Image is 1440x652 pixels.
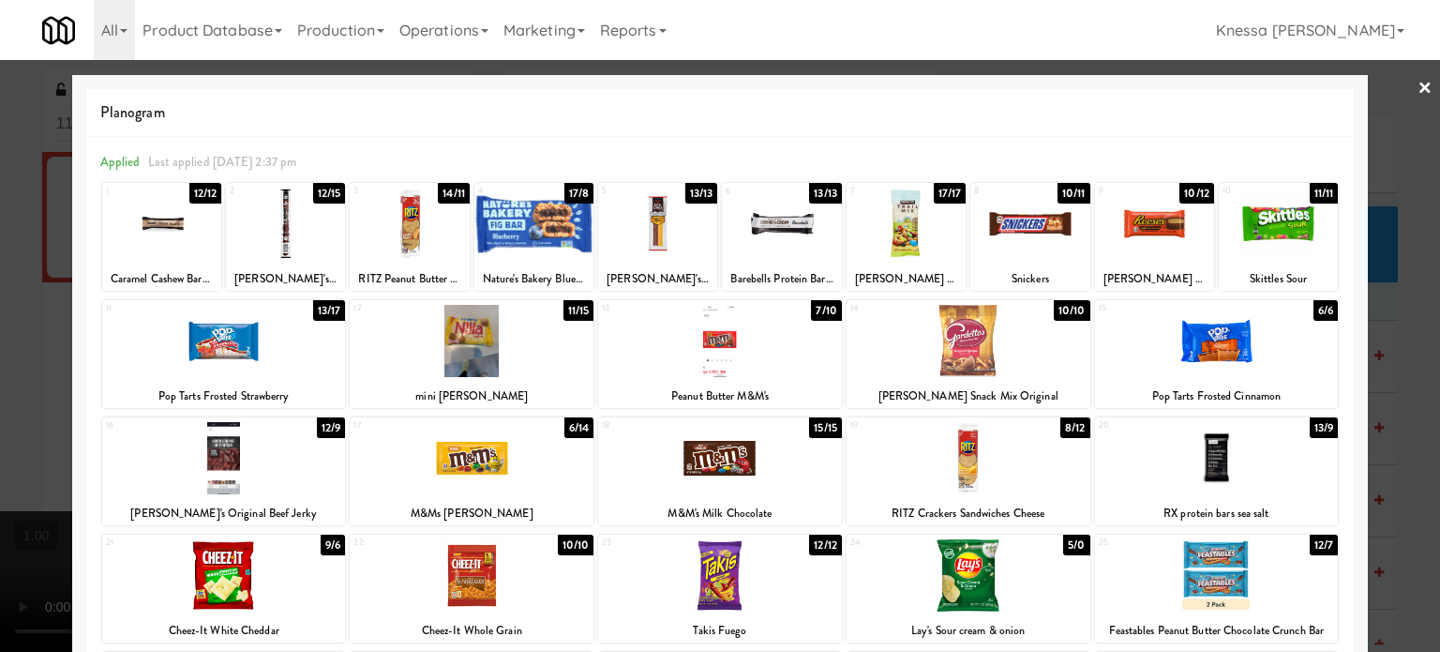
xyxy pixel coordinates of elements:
div: 14 [850,300,968,316]
div: 15/15 [809,417,842,438]
div: 2013/9RX protein bars sea salt [1095,417,1339,525]
div: [PERSON_NAME]'s Original Beef Stick [229,267,342,291]
div: Barebells Protein Bar Cookies & Cream [725,267,838,291]
div: 10/10 [1054,300,1090,321]
div: 6/6 [1313,300,1338,321]
div: 1815/15M&M's Milk Chocolate [598,417,842,525]
div: 22 [353,535,472,551]
div: 17/17 [934,183,967,204]
div: 910/12[PERSON_NAME] Cups [1095,183,1214,291]
div: 21 [106,535,224,551]
span: Planogram [100,99,1340,127]
div: 25 [1099,535,1217,551]
div: 212/15[PERSON_NAME]'s Original Beef Stick [226,183,345,291]
div: Feastables Peanut Butter Chocolate Crunch Bar [1098,619,1336,643]
div: 13/13 [685,183,718,204]
div: 16 [106,417,224,433]
div: 2210/10Cheez-It Whole Grain [350,535,593,643]
div: M&Ms [PERSON_NAME] [350,502,593,525]
span: Last applied [DATE] 2:37 pm [148,153,297,171]
div: 13/9 [1310,417,1338,438]
div: 8/12 [1060,417,1089,438]
div: Caramel Cashew Barebells Protein Bar [105,267,218,291]
div: Nature's Bakery Blueberry Gluten Free Fig bar [477,267,591,291]
div: 8 [974,183,1030,199]
div: 5/0 [1063,535,1089,555]
span: Applied [100,153,141,171]
img: Micromart [42,14,75,47]
div: 12/7 [1310,535,1338,555]
div: Takis Fuego [598,619,842,643]
a: × [1417,60,1432,118]
div: 7 [850,183,907,199]
div: Peanut Butter M&M's [601,385,839,408]
div: 219/6Cheez-It White Cheddar [102,535,346,643]
div: [PERSON_NAME]'s Original Beef Stick [226,267,345,291]
div: 810/11Snickers [970,183,1089,291]
div: Cheez-It White Cheddar [102,619,346,643]
div: Barebells Protein Bar Cookies & Cream [722,267,841,291]
div: Caramel Cashew Barebells Protein Bar [102,267,221,291]
div: 9 [1099,183,1155,199]
div: RITZ Peanut Butter Sandwich Crackers [352,267,466,291]
div: Feastables Peanut Butter Chocolate Crunch Bar [1095,619,1339,643]
div: 10 [1222,183,1279,199]
div: [PERSON_NAME] Trail Mix [847,267,966,291]
div: 24 [850,535,968,551]
div: Pop Tarts Frosted Strawberry [105,385,343,408]
div: Skittles Sour [1222,267,1335,291]
div: 9/6 [321,535,345,555]
div: 12 [353,300,472,316]
div: 13/13 [809,183,842,204]
div: Lay's Sour cream & onion [847,619,1090,643]
div: 2512/7Feastables Peanut Butter Chocolate Crunch Bar [1095,535,1339,643]
div: Cheez-It Whole Grain [352,619,591,643]
div: RITZ Crackers Sandwiches Cheese [849,502,1087,525]
div: Takis Fuego [601,619,839,643]
div: 10/12 [1179,183,1214,204]
div: 1410/10[PERSON_NAME] Snack Mix Original [847,300,1090,408]
div: 12/12 [809,535,842,555]
div: 17/8 [564,183,593,204]
div: M&M's Milk Chocolate [601,502,839,525]
div: 314/11RITZ Peanut Butter Sandwich Crackers [350,183,469,291]
div: 2 [230,183,286,199]
div: 176/14M&Ms [PERSON_NAME] [350,417,593,525]
div: 417/8Nature's Bakery Blueberry Gluten Free Fig bar [474,183,593,291]
div: 12/15 [313,183,346,204]
div: [PERSON_NAME] Snack Mix Original [849,385,1087,408]
div: 1113/17Pop Tarts Frosted Strawberry [102,300,346,408]
div: 1011/11Skittles Sour [1219,183,1338,291]
div: 23 [602,535,720,551]
div: 19 [850,417,968,433]
div: Pop Tarts Frosted Strawberry [102,385,346,408]
div: [PERSON_NAME]'s Original Beef Jerky [102,502,346,525]
div: 13/17 [313,300,346,321]
div: Peanut Butter M&M's [598,385,842,408]
div: Nature's Bakery Blueberry Gluten Free Fig bar [474,267,593,291]
div: [PERSON_NAME]'s Beef and Cheddar Stick [598,267,717,291]
div: Pop Tarts Frosted Cinnamon [1095,385,1339,408]
div: [PERSON_NAME]'s Original Beef Jerky [105,502,343,525]
div: 2312/12Takis Fuego [598,535,842,643]
div: 7/10 [811,300,841,321]
div: 1211/15mini [PERSON_NAME] [350,300,593,408]
div: 198/12RITZ Crackers Sandwiches Cheese [847,417,1090,525]
div: 245/0Lay's Sour cream & onion [847,535,1090,643]
div: 3 [353,183,410,199]
div: 12/9 [317,417,345,438]
div: 112/12Caramel Cashew Barebells Protein Bar [102,183,221,291]
div: M&M's Milk Chocolate [598,502,842,525]
div: [PERSON_NAME] Cups [1095,267,1214,291]
div: 14/11 [438,183,470,204]
div: RITZ Peanut Butter Sandwich Crackers [350,267,469,291]
div: 156/6Pop Tarts Frosted Cinnamon [1095,300,1339,408]
div: 6/14 [564,417,593,438]
div: 15 [1099,300,1217,316]
div: 17 [353,417,472,433]
div: 4 [478,183,534,199]
div: 5 [602,183,658,199]
div: 137/10Peanut Butter M&M's [598,300,842,408]
div: [PERSON_NAME] Cups [1098,267,1211,291]
div: Lay's Sour cream & onion [849,619,1087,643]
